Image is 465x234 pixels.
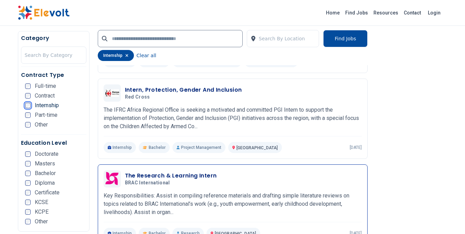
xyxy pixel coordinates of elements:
span: Bachelor [35,171,56,176]
span: Part-time [35,112,57,118]
a: Home [323,7,342,18]
span: Internship [35,103,59,108]
p: Project Management [172,142,225,153]
input: Bachelor [25,171,31,176]
button: Clear all [137,50,156,61]
input: KCSE [25,200,31,205]
p: [DATE] [350,145,362,150]
span: BRAC International [125,180,170,186]
a: Red crossIntern, Protection, Gender And InclusionRed crossThe IFRC Africa Regional Office is seek... [104,84,362,153]
input: Part-time [25,112,31,118]
span: Bachelor [149,145,166,150]
span: Doctorate [35,151,59,157]
img: Elevolt [18,6,70,20]
h5: Contract Type [21,71,86,79]
span: Certificate [35,190,60,195]
input: KCPE [25,209,31,215]
span: Diploma [35,180,55,186]
a: Resources [371,7,401,18]
iframe: Chat Widget [431,201,465,234]
p: Key Responsibilities: Assist in compiling reference materials and drafting simple literature revi... [104,192,362,216]
span: Masters [35,161,55,166]
input: Internship [25,103,31,108]
input: Diploma [25,180,31,186]
h3: The Research & Learning Intern [125,172,217,180]
input: Other [25,122,31,128]
h3: Intern, Protection, Gender And Inclusion [125,86,242,94]
a: Find Jobs [342,7,371,18]
p: The IFRC Africa Regional Office is seeking a motivated and committed PGI Intern to support the im... [104,106,362,131]
span: Red cross [125,94,150,100]
input: Doctorate [25,151,31,157]
h5: Category [21,34,86,42]
img: BRAC International [105,172,119,186]
span: Other [35,219,48,224]
span: KCPE [35,209,49,215]
input: Contract [25,93,31,99]
span: KCSE [35,200,48,205]
h5: Education Level [21,139,86,147]
input: Full-time [25,83,31,89]
img: Red cross [105,89,119,97]
input: Other [25,219,31,224]
a: Login [424,6,445,20]
span: Other [35,122,48,128]
button: Find Jobs [323,30,367,47]
p: Internship [104,142,136,153]
a: Contact [401,7,424,18]
div: internship [98,50,134,61]
input: Masters [25,161,31,166]
span: [GEOGRAPHIC_DATA] [236,145,278,150]
input: Certificate [25,190,31,195]
span: Full-time [35,83,56,89]
span: Contract [35,93,55,99]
